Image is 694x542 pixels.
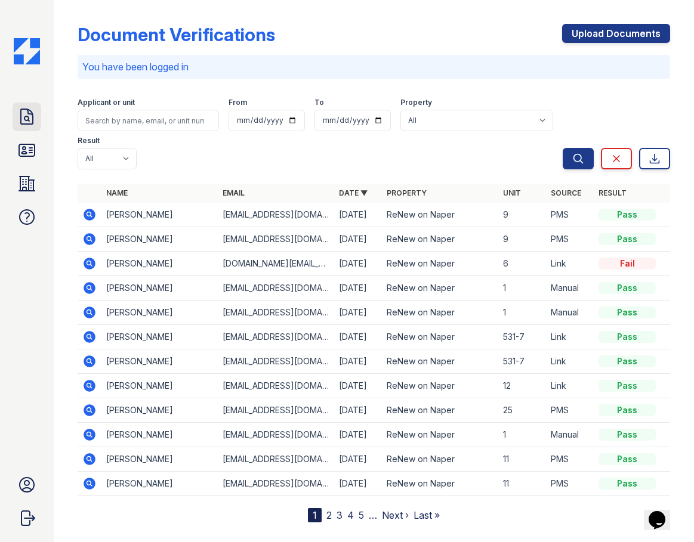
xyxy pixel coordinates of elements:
[334,447,382,472] td: [DATE]
[498,447,546,472] td: 11
[382,374,498,398] td: ReNew on Naper
[498,325,546,349] td: 531-7
[334,398,382,423] td: [DATE]
[334,349,382,374] td: [DATE]
[387,188,427,197] a: Property
[14,38,40,64] img: CE_Icon_Blue-c292c112584629df590d857e76928e9f676e5b41ef8f769ba2f05ee15b207248.png
[218,398,334,423] td: [EMAIL_ADDRESS][DOMAIN_NAME]
[101,398,218,423] td: [PERSON_NAME]
[82,60,665,74] p: You have been logged in
[546,398,594,423] td: PMS
[498,203,546,227] td: 9
[78,24,275,45] div: Document Verifications
[78,136,100,145] label: Result
[599,188,627,197] a: Result
[218,447,334,472] td: [EMAIL_ADDRESS][DOMAIN_NAME]
[334,374,382,398] td: [DATE]
[382,349,498,374] td: ReNew on Naper
[218,325,334,349] td: [EMAIL_ADDRESS][DOMAIN_NAME]
[599,306,656,318] div: Pass
[314,98,324,107] label: To
[599,404,656,416] div: Pass
[218,227,334,252] td: [EMAIL_ADDRESS][DOMAIN_NAME]
[218,301,334,325] td: [EMAIL_ADDRESS][DOMAIN_NAME]
[334,301,382,325] td: [DATE]
[382,276,498,301] td: ReNew on Naper
[218,203,334,227] td: [EMAIL_ADDRESS][DOMAIN_NAME]
[414,509,440,521] a: Last »
[546,472,594,496] td: PMS
[308,508,322,522] div: 1
[382,398,498,423] td: ReNew on Naper
[546,447,594,472] td: PMS
[599,209,656,221] div: Pass
[546,349,594,374] td: Link
[101,252,218,276] td: [PERSON_NAME]
[498,374,546,398] td: 12
[359,509,364,521] a: 5
[218,252,334,276] td: [DOMAIN_NAME][EMAIL_ADDRESS][DOMAIN_NAME]
[218,276,334,301] td: [EMAIL_ADDRESS][DOMAIN_NAME]
[498,252,546,276] td: 6
[106,188,128,197] a: Name
[599,282,656,294] div: Pass
[223,188,245,197] a: Email
[599,429,656,441] div: Pass
[334,276,382,301] td: [DATE]
[644,494,682,530] iframe: chat widget
[218,423,334,447] td: [EMAIL_ADDRESS][DOMAIN_NAME]
[101,447,218,472] td: [PERSON_NAME]
[546,301,594,325] td: Manual
[334,203,382,227] td: [DATE]
[382,509,409,521] a: Next ›
[599,453,656,465] div: Pass
[101,374,218,398] td: [PERSON_NAME]
[101,472,218,496] td: [PERSON_NAME]
[101,203,218,227] td: [PERSON_NAME]
[337,509,343,521] a: 3
[101,227,218,252] td: [PERSON_NAME]
[498,276,546,301] td: 1
[599,380,656,392] div: Pass
[599,355,656,367] div: Pass
[382,472,498,496] td: ReNew on Naper
[101,301,218,325] td: [PERSON_NAME]
[498,301,546,325] td: 1
[546,423,594,447] td: Manual
[382,203,498,227] td: ReNew on Naper
[382,227,498,252] td: ReNew on Naper
[218,374,334,398] td: [EMAIL_ADDRESS][DOMAIN_NAME]
[101,423,218,447] td: [PERSON_NAME]
[218,349,334,374] td: [EMAIL_ADDRESS][DOMAIN_NAME]
[78,98,135,107] label: Applicant or unit
[551,188,581,197] a: Source
[546,374,594,398] td: Link
[498,423,546,447] td: 1
[498,349,546,374] td: 531-7
[229,98,247,107] label: From
[599,233,656,245] div: Pass
[218,472,334,496] td: [EMAIL_ADDRESS][DOMAIN_NAME]
[498,472,546,496] td: 11
[400,98,432,107] label: Property
[546,252,594,276] td: Link
[334,227,382,252] td: [DATE]
[339,188,368,197] a: Date ▼
[599,258,656,270] div: Fail
[546,227,594,252] td: PMS
[546,276,594,301] td: Manual
[503,188,521,197] a: Unit
[382,301,498,325] td: ReNew on Naper
[101,325,218,349] td: [PERSON_NAME]
[382,325,498,349] td: ReNew on Naper
[382,252,498,276] td: ReNew on Naper
[334,423,382,447] td: [DATE]
[326,509,332,521] a: 2
[599,331,656,343] div: Pass
[562,24,670,43] a: Upload Documents
[334,325,382,349] td: [DATE]
[369,508,377,522] span: …
[498,398,546,423] td: 25
[78,110,219,131] input: Search by name, email, or unit number
[546,325,594,349] td: Link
